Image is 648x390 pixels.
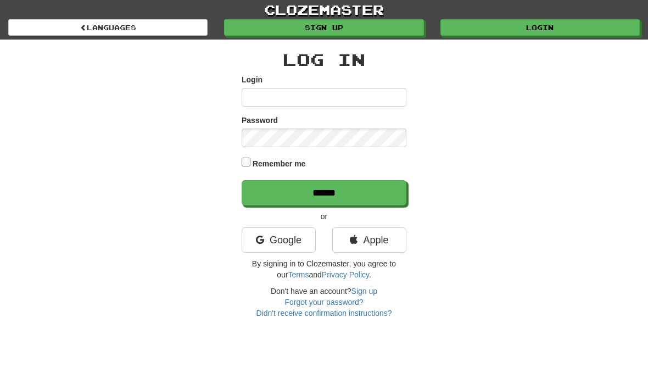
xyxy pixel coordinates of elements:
a: Google [242,227,316,253]
a: Forgot your password? [284,298,363,307]
a: Sign up [351,287,377,296]
a: Sign up [224,19,423,36]
a: Privacy Policy [322,270,369,279]
a: Didn't receive confirmation instructions? [256,309,392,317]
h2: Log In [242,51,406,69]
label: Password [242,115,278,126]
a: Apple [332,227,406,253]
p: By signing in to Clozemaster, you agree to our and . [242,258,406,280]
a: Terms [288,270,309,279]
div: Don't have an account? [242,286,406,319]
a: Languages [8,19,208,36]
label: Login [242,74,262,85]
a: Login [440,19,640,36]
p: or [242,211,406,222]
label: Remember me [253,158,306,169]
